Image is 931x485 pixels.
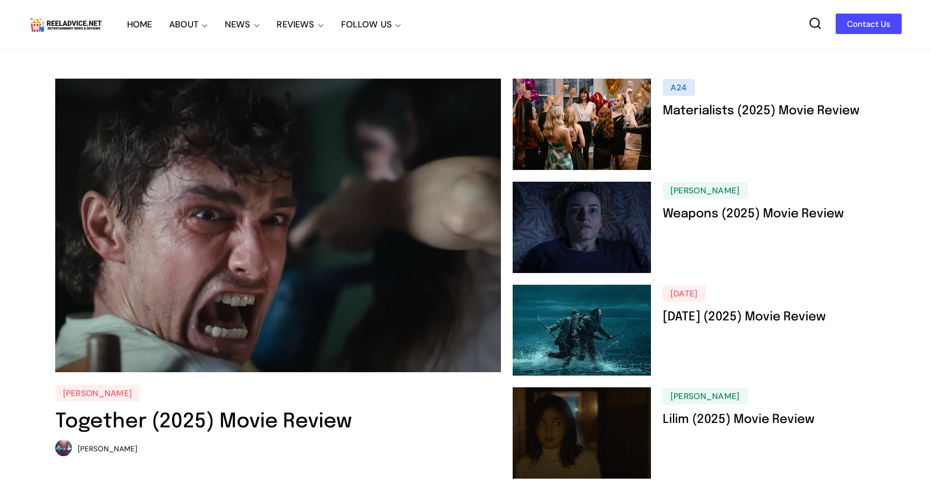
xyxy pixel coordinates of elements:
[663,413,815,426] a: Lilim (2025) Movie Review
[513,182,651,273] img: Weapons (2025) Movie Review
[78,444,137,454] span: [PERSON_NAME]
[29,15,103,34] img: Reel Advice Movie Reviews
[513,182,663,273] a: Weapons (2025) Movie Review
[55,440,72,456] img: Jed Chua
[663,208,844,220] a: Weapons (2025) Movie Review
[513,79,651,170] img: Materialists (2025) Movie Review
[836,14,902,34] a: Contact Us
[663,79,695,96] a: A24
[55,412,352,432] a: Together (2025) Movie Review
[663,285,706,302] a: [DATE]
[663,182,748,199] a: [PERSON_NAME]
[513,79,663,170] a: Materialists (2025) Movie Review
[663,311,826,323] a: [DATE] (2025) Movie Review
[55,79,501,372] img: Together (2025) Movie Review
[663,388,748,404] a: [PERSON_NAME]
[513,285,663,376] a: 28 Years Later (2025) Movie Review
[513,285,651,376] img: 28 Years Later (2025) Movie Review
[55,385,140,401] a: [PERSON_NAME]
[513,387,651,479] img: Lilim (2025) Movie Review
[663,105,860,117] a: Materialists (2025) Movie Review
[513,387,663,479] a: Lilim (2025) Movie Review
